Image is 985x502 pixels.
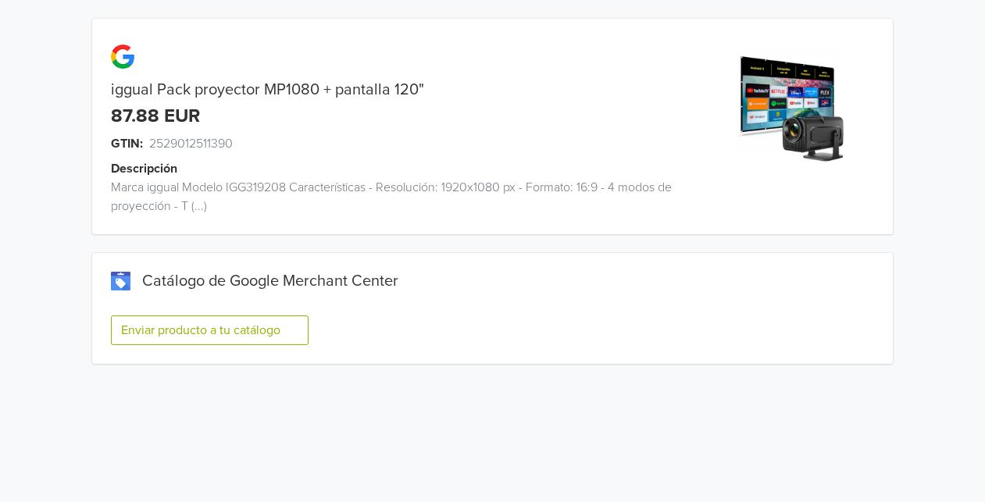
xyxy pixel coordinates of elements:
[111,134,143,153] span: GTIN:
[92,178,693,215] div: Marca iggual Modelo IGG319208 Características - Resolución: 1920x1080 px - Formato: 16:9 - 4 modo...
[111,105,200,128] div: 87.88 EUR
[111,272,875,290] div: Catálogo de Google Merchant Center
[111,315,309,345] button: Enviar producto a tu catálogo
[111,159,712,178] div: Descripción
[149,134,233,153] span: 2529012511390
[92,80,693,99] div: iggual Pack proyector MP1080 + pantalla 120"
[734,50,852,168] img: product_image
